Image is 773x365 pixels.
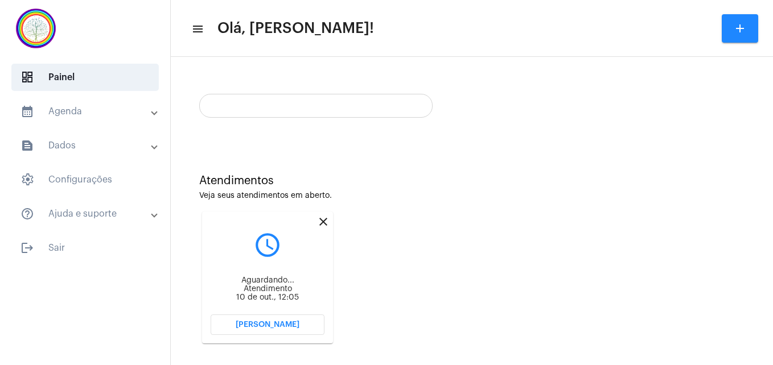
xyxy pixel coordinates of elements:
[20,105,34,118] mat-icon: sidenav icon
[9,6,63,51] img: c337f8d0-2252-6d55-8527-ab50248c0d14.png
[211,293,324,302] div: 10 de out., 12:05
[733,22,747,35] mat-icon: add
[211,285,324,293] div: Atendimento
[236,321,299,329] span: [PERSON_NAME]
[7,98,170,125] mat-expansion-panel-header: sidenav iconAgenda
[199,175,745,187] div: Atendimentos
[7,200,170,227] mat-expansion-panel-header: sidenav iconAjuda e suporte
[20,139,152,152] mat-panel-title: Dados
[217,19,374,38] span: Olá, [PERSON_NAME]!
[20,207,34,221] mat-icon: sidenav icon
[211,276,324,285] div: Aguardando...
[20,139,34,152] mat-icon: sidenav icon
[211,314,324,335] button: [PERSON_NAME]
[316,215,330,229] mat-icon: close
[191,22,203,36] mat-icon: sidenav icon
[11,64,159,91] span: Painel
[11,234,159,262] span: Sair
[199,192,745,200] div: Veja seus atendimentos em aberto.
[7,132,170,159] mat-expansion-panel-header: sidenav iconDados
[11,166,159,193] span: Configurações
[20,70,34,84] span: sidenav icon
[20,207,152,221] mat-panel-title: Ajuda e suporte
[20,105,152,118] mat-panel-title: Agenda
[20,241,34,255] mat-icon: sidenav icon
[20,173,34,186] span: sidenav icon
[211,231,324,259] mat-icon: query_builder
